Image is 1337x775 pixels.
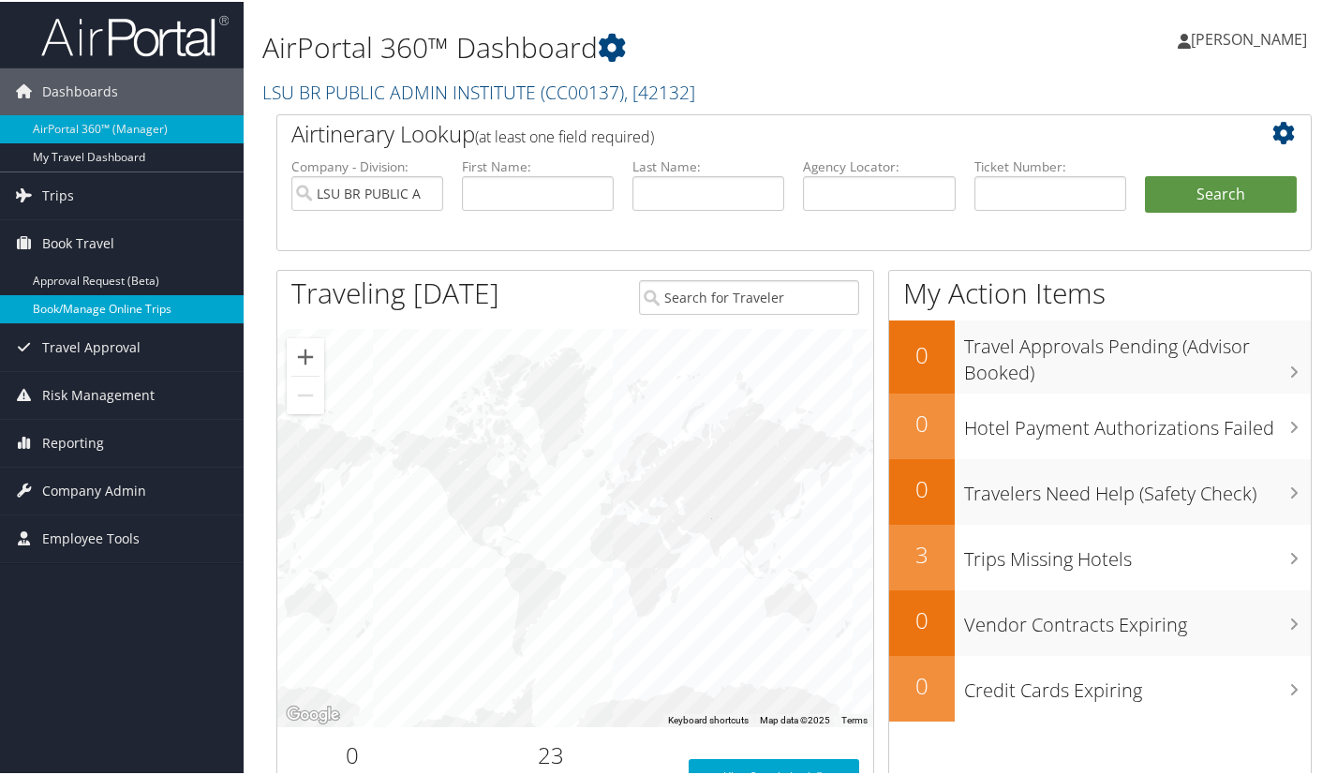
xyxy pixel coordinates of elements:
[889,537,955,569] h2: 3
[889,589,1311,654] a: 0Vendor Contracts Expiring
[889,337,955,369] h2: 0
[475,125,654,145] span: (at least one field required)
[964,469,1311,505] h3: Travelers Need Help (Safety Check)
[889,668,955,700] h2: 0
[964,535,1311,571] h3: Trips Missing Hotels
[1178,9,1326,66] a: [PERSON_NAME]
[889,523,1311,589] a: 3Trips Missing Hotels
[760,713,830,723] span: Map data ©2025
[889,654,1311,720] a: 0Credit Cards Expiring
[282,701,344,725] img: Google
[964,322,1311,384] h3: Travel Approvals Pending (Advisor Booked)
[42,218,114,265] span: Book Travel
[889,457,1311,523] a: 0Travelers Need Help (Safety Check)
[42,370,155,417] span: Risk Management
[889,603,955,634] h2: 0
[668,712,749,725] button: Keyboard shortcuts
[42,418,104,465] span: Reporting
[974,156,1126,174] label: Ticket Number:
[42,514,140,560] span: Employee Tools
[889,272,1311,311] h1: My Action Items
[287,375,324,412] button: Zoom out
[889,392,1311,457] a: 0Hotel Payment Authorizations Failed
[440,738,661,769] h2: 23
[462,156,614,174] label: First Name:
[541,78,624,103] span: ( CC00137 )
[889,471,955,503] h2: 0
[964,666,1311,702] h3: Credit Cards Expiring
[291,116,1211,148] h2: Airtinerary Lookup
[42,171,74,217] span: Trips
[287,336,324,374] button: Zoom in
[291,272,499,311] h1: Traveling [DATE]
[42,67,118,113] span: Dashboards
[42,322,141,369] span: Travel Approval
[1145,174,1297,212] button: Search
[41,12,229,56] img: airportal-logo.png
[889,319,1311,391] a: 0Travel Approvals Pending (Advisor Booked)
[262,26,972,66] h1: AirPortal 360™ Dashboard
[262,78,695,103] a: LSU BR PUBLIC ADMIN INSTITUTE
[964,404,1311,440] h3: Hotel Payment Authorizations Failed
[282,701,344,725] a: Open this area in Google Maps (opens a new window)
[624,78,695,103] span: , [ 42132 ]
[1191,27,1307,48] span: [PERSON_NAME]
[639,278,859,313] input: Search for Traveler
[803,156,955,174] label: Agency Locator:
[632,156,784,174] label: Last Name:
[291,156,443,174] label: Company - Division:
[889,406,955,438] h2: 0
[841,713,868,723] a: Terms (opens in new tab)
[42,466,146,513] span: Company Admin
[291,738,412,769] h2: 0
[964,601,1311,636] h3: Vendor Contracts Expiring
